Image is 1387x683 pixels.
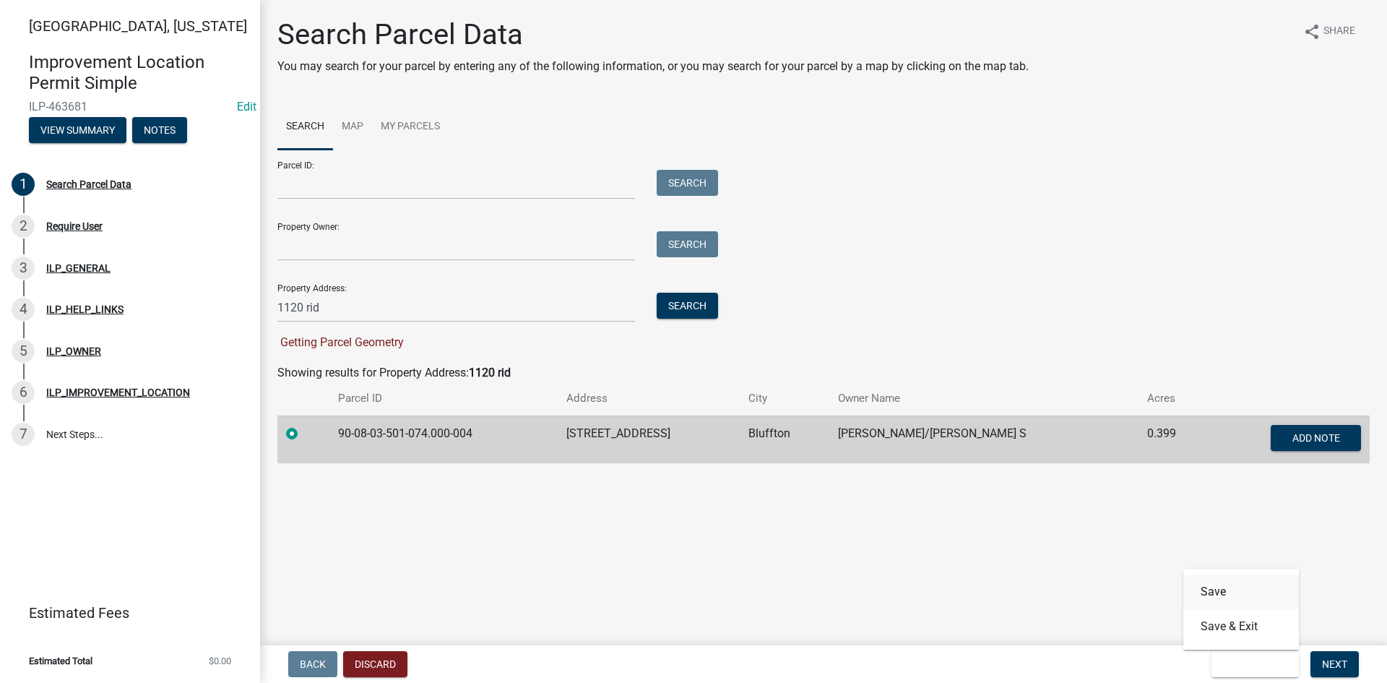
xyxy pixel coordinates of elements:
[29,656,92,666] span: Estimated Total
[740,416,829,463] td: Bluffton
[277,58,1029,75] p: You may search for your parcel by entering any of the following information, or you may search fo...
[46,346,101,356] div: ILP_OWNER
[558,416,740,463] td: [STREET_ADDRESS]
[1292,17,1367,46] button: shareShare
[1211,651,1299,677] button: Save & Exit
[1138,382,1208,416] th: Acres
[132,125,187,137] wm-modal-confirm: Notes
[46,221,103,231] div: Require User
[29,52,249,94] h4: Improvement Location Permit Simple
[46,263,111,273] div: ILP_GENERAL
[1303,23,1321,40] i: share
[12,298,35,321] div: 4
[329,416,558,463] td: 90-08-03-501-074.000-004
[277,104,333,150] a: Search
[657,170,718,196] button: Search
[558,382,740,416] th: Address
[46,304,124,314] div: ILP_HELP_LINKS
[12,340,35,363] div: 5
[12,423,35,446] div: 7
[12,381,35,404] div: 6
[329,382,558,416] th: Parcel ID
[740,382,829,416] th: City
[333,104,372,150] a: Map
[343,651,407,677] button: Discard
[1138,416,1208,463] td: 0.399
[12,215,35,238] div: 2
[132,117,187,143] button: Notes
[277,17,1029,52] h1: Search Parcel Data
[209,656,231,666] span: $0.00
[29,125,126,137] wm-modal-confirm: Summary
[372,104,449,150] a: My Parcels
[12,173,35,196] div: 1
[1183,609,1299,644] button: Save & Exit
[46,179,131,189] div: Search Parcel Data
[1223,658,1279,670] span: Save & Exit
[277,335,404,349] span: Getting Parcel Geometry
[1183,575,1299,609] button: Save
[829,382,1138,416] th: Owner Name
[237,100,256,113] a: Edit
[469,366,511,379] strong: 1120 rid
[277,364,1370,382] div: Showing results for Property Address:
[657,293,718,319] button: Search
[1292,431,1339,443] span: Add Note
[288,651,337,677] button: Back
[300,658,326,670] span: Back
[237,100,256,113] wm-modal-confirm: Edit Application Number
[1271,425,1361,451] button: Add Note
[1183,569,1299,650] div: Save & Exit
[46,387,190,398] div: ILP_IMPROVEMENT_LOCATION
[29,17,247,35] span: [GEOGRAPHIC_DATA], [US_STATE]
[1310,651,1359,677] button: Next
[29,100,231,113] span: ILP-463681
[12,598,237,627] a: Estimated Fees
[657,231,718,257] button: Search
[1322,658,1347,670] span: Next
[12,257,35,280] div: 3
[29,117,126,143] button: View Summary
[1323,23,1355,40] span: Share
[829,416,1138,463] td: [PERSON_NAME]/[PERSON_NAME] S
